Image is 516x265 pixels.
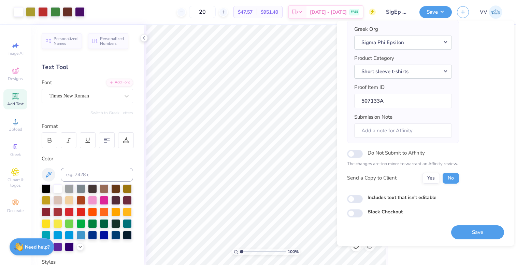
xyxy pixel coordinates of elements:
[489,5,502,19] img: Via Villanueva
[7,101,24,107] span: Add Text
[189,6,216,18] input: – –
[451,225,504,239] button: Save
[261,9,278,16] span: $951.40
[310,9,347,16] span: [DATE] - [DATE]
[288,249,299,255] span: 100 %
[54,36,78,46] span: Personalized Names
[42,63,133,72] div: Text Tool
[61,168,133,182] input: e.g. 7428 c
[368,149,425,158] label: Do Not Submit to Affinity
[354,36,452,50] button: Sigma Phi Epsilon
[10,152,21,157] span: Greek
[347,161,459,168] p: The changes are too minor to warrant an Affinity review.
[354,55,394,63] label: Product Category
[443,173,459,184] button: No
[238,9,253,16] span: $47.57
[42,155,133,163] div: Color
[90,110,133,116] button: Switch to Greek Letters
[354,123,452,138] input: Add a note for Affinity
[368,194,436,201] label: Includes text that isn't editable
[354,26,378,34] label: Greek Org
[480,5,502,19] a: VV
[8,76,23,81] span: Designs
[480,8,487,16] span: VV
[9,127,22,132] span: Upload
[42,122,134,130] div: Format
[381,5,414,19] input: Untitled Design
[368,208,403,215] label: Block Checkout
[419,6,452,18] button: Save
[8,51,24,56] span: Image AI
[25,244,49,250] strong: Need help?
[354,114,392,121] label: Submission Note
[354,65,452,79] button: Short sleeve t-shirts
[3,177,27,188] span: Clipart & logos
[347,174,397,182] div: Send a Copy to Client
[106,79,133,87] div: Add Font
[351,10,358,14] span: FREE
[7,208,24,213] span: Decorate
[422,173,440,184] button: Yes
[42,79,52,87] label: Font
[100,36,124,46] span: Personalized Numbers
[354,84,385,92] label: Proof Item ID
